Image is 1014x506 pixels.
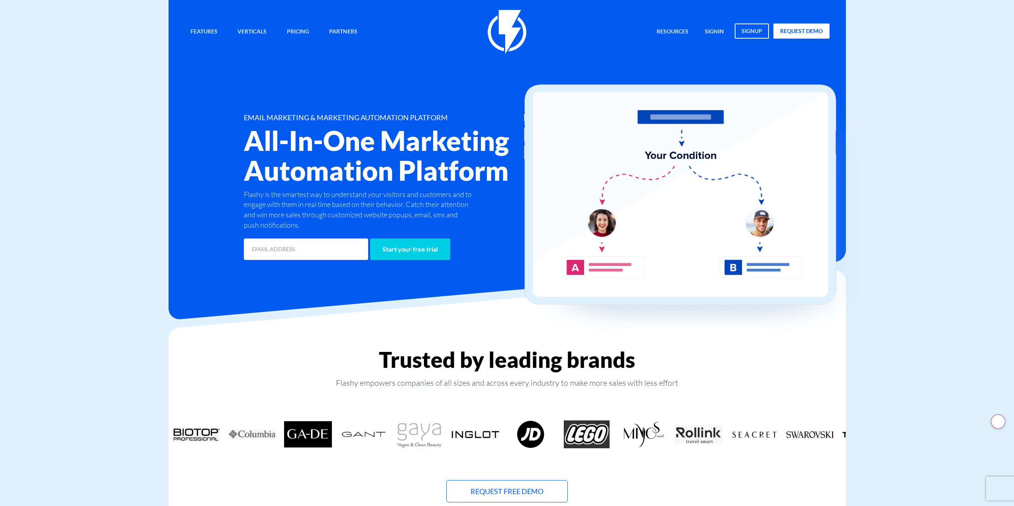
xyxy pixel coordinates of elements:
[503,420,559,448] div: 8 / 18
[447,420,503,448] div: 7 / 18
[184,23,224,41] a: Features
[280,420,336,448] div: 4 / 18
[671,420,726,448] div: 11 / 18
[244,238,368,260] input: EMAIL ADDRESS
[726,420,782,448] div: 12 / 18
[392,420,447,448] div: 6 / 18
[281,23,315,41] a: Pricing
[446,480,568,502] a: Request Free Demo
[782,420,838,448] div: 13 / 18
[735,23,769,39] a: signup
[370,238,450,260] input: Start your free trial
[773,23,830,39] a: request demo
[169,377,846,389] p: Flashy empowers companies of all sizes and across every industry to make more sales with less effort
[244,114,555,122] h1: EMAIL MARKETING & MARKETING AUTOMATION PLATFORM
[244,190,474,231] p: Flashy is the smartest way to understand your visitors and customers and to engage with them in r...
[838,420,894,448] div: 14 / 18
[224,420,280,448] div: 3 / 18
[651,23,694,41] a: Resources
[699,23,730,41] a: signin
[336,420,392,448] div: 5 / 18
[231,23,273,41] a: Verticals
[559,420,615,448] div: 9 / 18
[615,420,671,448] div: 10 / 18
[323,23,363,41] a: Partners
[244,126,555,186] h2: All-In-One Marketing Automation Platform
[169,420,224,448] div: 2 / 18
[169,348,846,372] h2: Trusted by leading brands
